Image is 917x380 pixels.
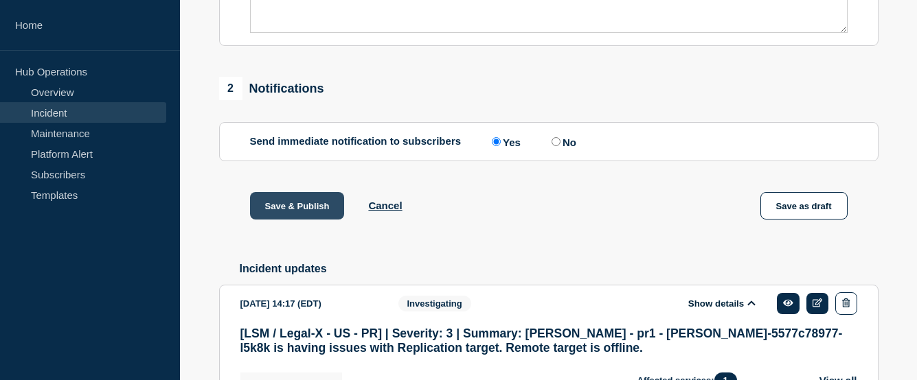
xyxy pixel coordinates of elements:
div: Send immediate notification to subscribers [250,135,848,148]
p: Send immediate notification to subscribers [250,135,462,148]
span: 2 [219,77,242,100]
button: Save as draft [760,192,848,219]
div: [DATE] 14:17 (EDT) [240,292,378,315]
div: Notifications [219,77,324,100]
h3: [LSM / Legal-X - US - PR] | Severity: 3 | Summary: [PERSON_NAME] - pr1 - [PERSON_NAME]-5577c78977... [240,326,857,355]
button: Show details [684,298,760,309]
button: Save & Publish [250,192,345,219]
h2: Incident updates [240,263,879,275]
span: Investigating [398,296,471,311]
input: Yes [492,137,501,146]
label: No [548,135,576,148]
input: No [552,137,561,146]
label: Yes [488,135,521,148]
button: Cancel [368,200,402,211]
